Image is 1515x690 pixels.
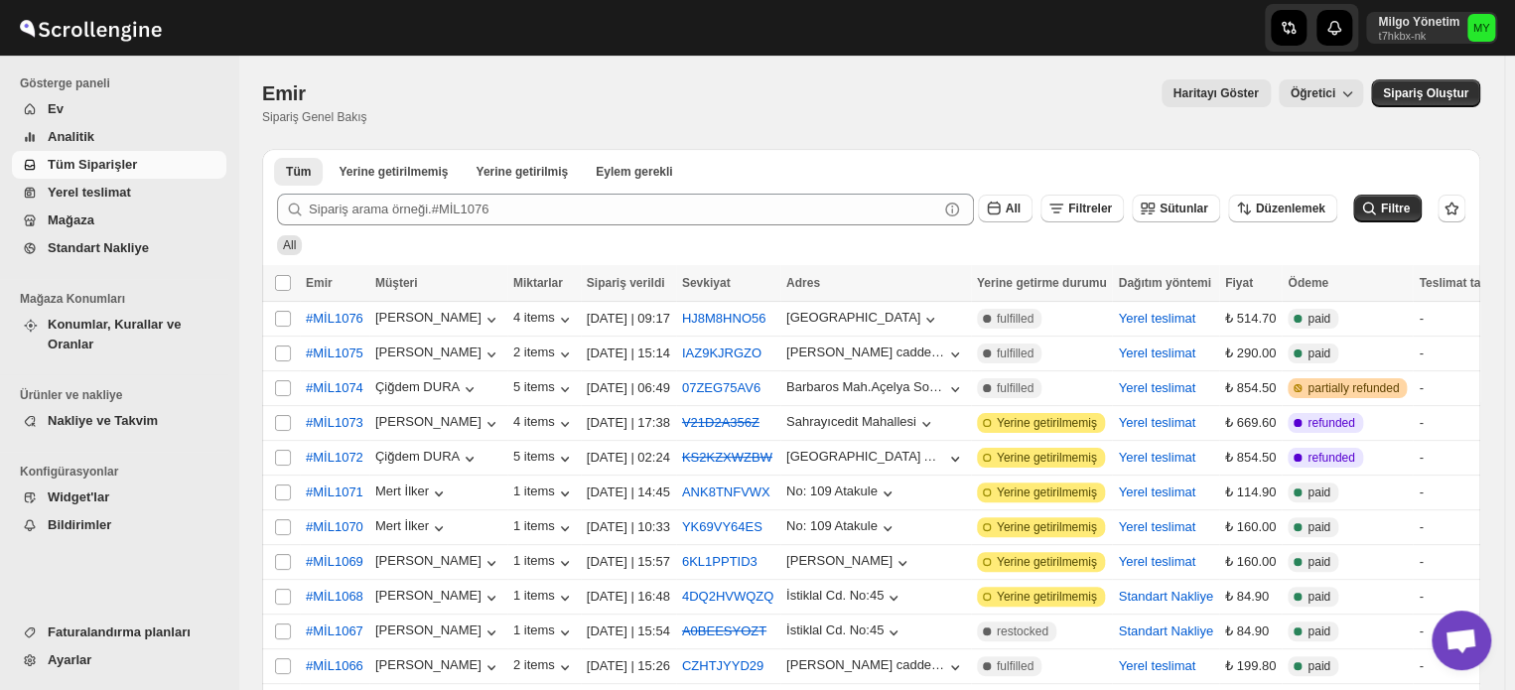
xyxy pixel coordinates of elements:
div: [GEOGRAPHIC_DATA] Açelya Sokak Ağaoğlu Moontown Sitesi A1-2 Blok D:8 [786,449,945,464]
div: [DATE] | 15:26 [587,656,670,676]
div: [DATE] | 17:38 [587,413,670,433]
span: #MİL1069 [306,552,363,572]
span: Yerine getirilmiş [476,164,568,180]
p: Milgo Yönetim [1378,14,1459,30]
span: #MİL1068 [306,587,363,607]
button: Faturalandırma planları [12,619,226,646]
button: 1 items [513,518,575,538]
span: partially refunded [1308,380,1399,396]
button: Barbaros Mah.Açelya Sokağı Ağaoğlu Moontown Sitesi A1-2 Blok D:8 [786,379,965,399]
div: İstiklal Cd. No:45 [786,588,884,603]
button: 4 items [513,414,575,434]
span: Haritayı Göster [1173,85,1259,101]
button: 1 items [513,622,575,642]
div: Açık sohbet [1432,611,1491,670]
button: Standart Nakliye [1118,623,1212,638]
div: 4 items [513,310,575,330]
div: [DATE] | 15:54 [587,621,670,641]
button: Sahrayıcedit Mahallesi [786,414,936,434]
button: Düzenlemek [1228,195,1337,222]
button: Standart Nakliye [1118,589,1212,604]
span: #MİL1076 [306,309,363,329]
button: #MİL1071 [294,477,375,508]
div: [PERSON_NAME] [375,345,501,364]
div: - [1419,378,1498,398]
span: Eylem gerekli [596,164,672,180]
div: - [1419,483,1498,502]
button: #MİL1066 [294,650,375,682]
div: [PERSON_NAME] [786,553,893,568]
div: [PERSON_NAME] [375,310,501,330]
span: Mağaza Konumları [20,291,228,307]
button: [PERSON_NAME] [375,588,501,608]
div: No: 109 Atakule [786,518,878,533]
button: 2 items [513,657,575,677]
button: Konumlar, Kurallar ve Oranlar [12,311,226,358]
input: Sipariş arama örneği.#MİL1076 [309,194,938,225]
button: 1 items [513,553,575,573]
button: Yerel teslimat [1118,345,1195,360]
button: No: 109 Atakule [786,518,897,538]
button: #MİL1074 [294,372,375,404]
div: - [1419,517,1498,537]
div: ₺ 84.90 [1225,621,1276,641]
button: CZHTJYYD29 [682,658,763,673]
button: Yerel teslimat [1118,519,1195,534]
button: İstiklal Cd. No:45 [786,588,903,608]
div: ₺ 514.70 [1225,309,1276,329]
button: Unfulfilled [327,158,460,186]
button: #MİL1070 [294,511,375,543]
button: 2 items [513,345,575,364]
div: ₺ 160.00 [1225,552,1276,572]
button: #MİL1069 [294,546,375,578]
button: A0BEESYOZT [682,623,766,638]
button: 4DQ2HVWQZQ [682,589,773,604]
button: Yerel teslimat [1118,380,1195,395]
span: #MİL1067 [306,621,363,641]
button: Bildirimler [12,511,226,539]
button: Ayarlar [12,646,226,674]
span: Gösterge paneli [20,75,228,91]
span: All [283,238,296,252]
button: [PERSON_NAME] [375,657,501,677]
div: [DATE] | 06:49 [587,378,670,398]
p: t7hkbx-nk [1378,30,1459,42]
span: Sütunlar [1160,202,1208,215]
span: Ürünler ve nakliye [20,387,228,403]
span: All [1006,202,1021,215]
span: Nakliye ve Takvim [48,413,158,428]
div: No: 109 Atakule [786,483,878,498]
span: paid [1308,658,1330,674]
span: Milgo Yönetim [1467,14,1495,42]
button: #MİL1076 [294,303,375,335]
span: Emir [306,276,333,290]
span: Öğretici [1291,86,1335,100]
button: IAZ9KJRGZO [682,345,761,360]
button: Yerel teslimat [1118,450,1195,465]
button: HJ8M8HNO56 [682,311,766,326]
span: Konumlar, Kurallar ve Oranlar [48,317,181,351]
span: Yerine getirme durumu [977,276,1107,290]
div: ₺ 160.00 [1225,517,1276,537]
div: - [1419,448,1498,468]
button: Filtreler [1040,195,1124,222]
button: V21D2A356Z [682,415,759,430]
button: Çiğdem DURA [375,379,480,399]
span: Yerine getirilmemiş [997,450,1097,466]
div: - [1419,344,1498,363]
button: #MİL1068 [294,581,375,613]
div: Barbaros Mah.Açelya Sokağı Ağaoğlu Moontown Sitesi A1-2 Blok D:8 [786,379,945,394]
button: ActionNeeded [584,158,684,186]
button: All [274,158,323,186]
span: Yerel teslimat [48,185,131,200]
span: Standart Nakliye [48,240,149,255]
button: Widget'lar [12,483,226,511]
span: paid [1308,554,1330,570]
button: Mert İlker [375,518,449,538]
